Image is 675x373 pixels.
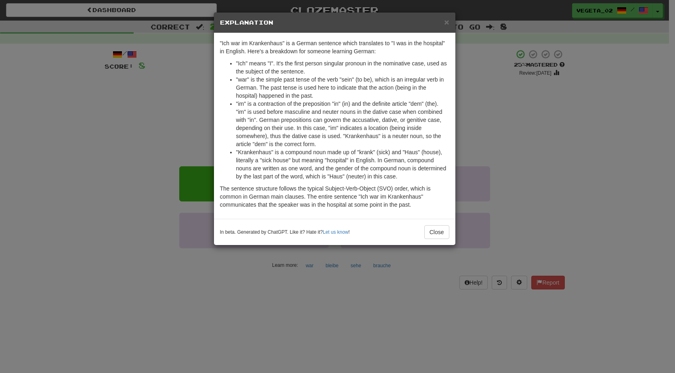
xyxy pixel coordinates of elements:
button: Close [444,18,449,26]
li: "war" is the simple past tense of the verb "sein" (to be), which is an irregular verb in German. ... [236,75,449,100]
small: In beta. Generated by ChatGPT. Like it? Hate it? ! [220,229,350,236]
li: "Krankenhaus" is a compound noun made up of "krank" (sick) and "Haus" (house), literally a "sick ... [236,148,449,180]
li: "Ich" means "I". It's the first person singular pronoun in the nominative case, used as the subje... [236,59,449,75]
p: "Ich war im Krankenhaus" is a German sentence which translates to "I was in the hospital" in Engl... [220,39,449,55]
p: The sentence structure follows the typical Subject-Verb-Object (SVO) order, which is common in Ge... [220,184,449,209]
a: Let us know [323,229,348,235]
li: "im" is a contraction of the preposition "in" (in) and the definite article "dem" (the). "im" is ... [236,100,449,148]
span: × [444,17,449,27]
button: Close [424,225,449,239]
h5: Explanation [220,19,449,27]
